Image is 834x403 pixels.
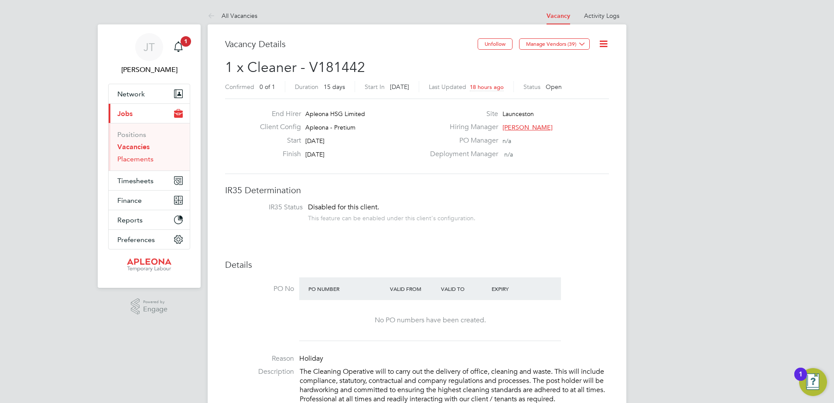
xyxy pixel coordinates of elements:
button: Finance [109,191,190,210]
a: Activity Logs [584,12,619,20]
label: Site [425,109,498,119]
button: Jobs [109,104,190,123]
h3: Vacancy Details [225,38,478,50]
span: Launceston [502,110,534,118]
span: Apleona - Pretium [305,123,355,131]
button: Reports [109,210,190,229]
a: JT[PERSON_NAME] [108,33,190,75]
span: Preferences [117,236,155,244]
h3: IR35 Determination [225,184,609,196]
div: Jobs [109,123,190,171]
div: Valid From [388,281,439,297]
button: Timesheets [109,171,190,190]
span: Julie Tante [108,65,190,75]
button: Preferences [109,230,190,249]
label: Reason [225,354,294,363]
label: Finish [253,150,301,159]
span: Disabled for this client. [308,203,379,212]
span: 15 days [324,83,345,91]
span: 1 x Cleaner - V181442 [225,59,365,76]
span: 18 hours ago [470,83,504,91]
span: JT [144,41,155,53]
a: Go to home page [108,258,190,272]
a: Placements [117,155,154,163]
label: Client Config [253,123,301,132]
button: Open Resource Center, 1 new notification [799,368,827,396]
a: 1 [170,33,187,61]
h3: Details [225,259,609,270]
label: IR35 Status [234,203,303,212]
label: Hiring Manager [425,123,498,132]
label: Start [253,136,301,145]
button: Network [109,84,190,103]
span: [DATE] [390,83,409,91]
label: PO Manager [425,136,498,145]
nav: Main navigation [98,24,201,288]
span: Apleona HSG Limited [305,110,365,118]
span: Engage [143,306,167,313]
img: apleona-logo-retina.png [127,258,171,272]
span: 0 of 1 [260,83,275,91]
span: n/a [502,137,511,145]
label: Duration [295,83,318,91]
span: Timesheets [117,177,154,185]
span: Holiday [299,354,323,363]
div: PO Number [306,281,388,297]
a: Vacancies [117,143,150,151]
label: Deployment Manager [425,150,498,159]
span: Finance [117,196,142,205]
span: [PERSON_NAME] [502,123,553,131]
a: Positions [117,130,146,139]
span: [DATE] [305,150,325,158]
label: Start In [365,83,385,91]
span: Jobs [117,109,133,118]
a: All Vacancies [208,12,257,20]
label: End Hirer [253,109,301,119]
label: Status [523,83,540,91]
div: Valid To [439,281,490,297]
label: Last Updated [429,83,466,91]
span: Reports [117,216,143,224]
span: Network [117,90,145,98]
a: Vacancy [547,12,570,20]
div: No PO numbers have been created. [308,316,552,325]
span: Open [546,83,562,91]
label: PO No [225,284,294,294]
div: Expiry [489,281,540,297]
span: [DATE] [305,137,325,145]
span: Powered by [143,298,167,306]
label: Confirmed [225,83,254,91]
span: n/a [504,150,513,158]
div: 1 [799,374,803,386]
div: This feature can be enabled under this client's configuration. [308,212,475,222]
button: Manage Vendors (39) [519,38,590,50]
label: Description [225,367,294,376]
button: Unfollow [478,38,513,50]
span: 1 [181,36,191,47]
a: Powered byEngage [131,298,168,315]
